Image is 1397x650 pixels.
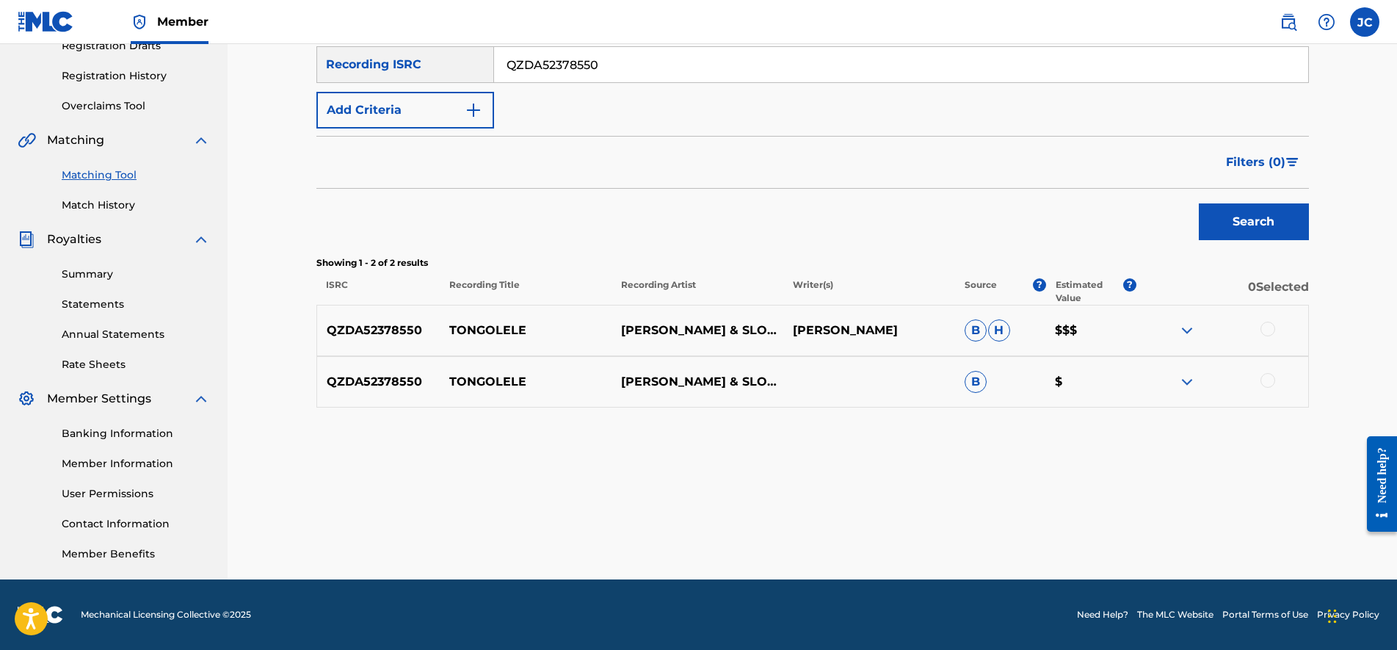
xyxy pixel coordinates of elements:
p: TONGOLELE [440,373,612,391]
p: Showing 1 - 2 of 2 results [316,256,1309,270]
p: TONGOLELE [440,322,612,339]
p: Recording Title [439,278,611,305]
img: expand [192,131,210,149]
img: logo [18,606,63,624]
iframe: Chat Widget [1324,579,1397,650]
span: H [988,319,1010,342]
span: Member [157,13,208,30]
img: expand [192,231,210,248]
span: Royalties [47,231,101,248]
img: expand [1178,322,1196,339]
button: Add Criteria [316,92,494,129]
a: Statements [62,297,210,312]
p: Estimated Value [1056,278,1123,305]
p: Recording Artist [612,278,783,305]
img: Top Rightsholder [131,13,148,31]
a: Overclaims Tool [62,98,210,114]
a: Registration History [62,68,210,84]
a: Public Search [1274,7,1303,37]
a: Matching Tool [62,167,210,183]
a: Banking Information [62,426,210,441]
a: Summary [62,267,210,282]
img: filter [1286,158,1299,167]
span: B [965,371,987,393]
form: Search Form [316,1,1309,248]
img: search [1280,13,1297,31]
span: ? [1123,278,1136,292]
p: $$$ [1045,322,1136,339]
a: Privacy Policy [1317,608,1379,621]
p: [PERSON_NAME] & SLOVE [612,322,783,339]
img: expand [1178,373,1196,391]
iframe: Resource Center [1356,425,1397,544]
img: Matching [18,131,36,149]
img: help [1318,13,1335,31]
p: Source [965,278,997,305]
div: Widget de chat [1324,579,1397,650]
p: QZDA52378550 [317,322,440,339]
a: Registration Drafts [62,38,210,54]
div: Help [1312,7,1341,37]
p: [PERSON_NAME] & SLOVE [612,373,783,391]
a: Match History [62,198,210,213]
span: B [965,319,987,342]
a: Rate Sheets [62,357,210,372]
button: Filters (0) [1217,144,1309,181]
p: Writer(s) [783,278,955,305]
a: Portal Terms of Use [1222,608,1308,621]
a: The MLC Website [1137,608,1213,621]
span: Matching [47,131,104,149]
img: Member Settings [18,390,35,408]
span: Member Settings [47,390,151,408]
img: MLC Logo [18,11,74,32]
span: ? [1033,278,1046,292]
a: User Permissions [62,486,210,502]
span: Mechanical Licensing Collective © 2025 [81,608,251,621]
img: expand [192,390,210,408]
div: User Menu [1350,7,1379,37]
p: [PERSON_NAME] [783,322,955,339]
span: Filters ( 0 ) [1226,154,1285,171]
p: ISRC [316,278,440,305]
p: 0 Selected [1136,278,1308,305]
a: Member Benefits [62,546,210,562]
p: $ [1045,373,1136,391]
img: 9d2ae6d4665cec9f34b9.svg [465,101,482,119]
img: Royalties [18,231,35,248]
a: Contact Information [62,516,210,532]
a: Annual Statements [62,327,210,342]
p: QZDA52378550 [317,373,440,391]
div: Arrastrar [1328,594,1337,638]
button: Search [1199,203,1309,240]
a: Member Information [62,456,210,472]
a: Need Help? [1077,608,1128,621]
